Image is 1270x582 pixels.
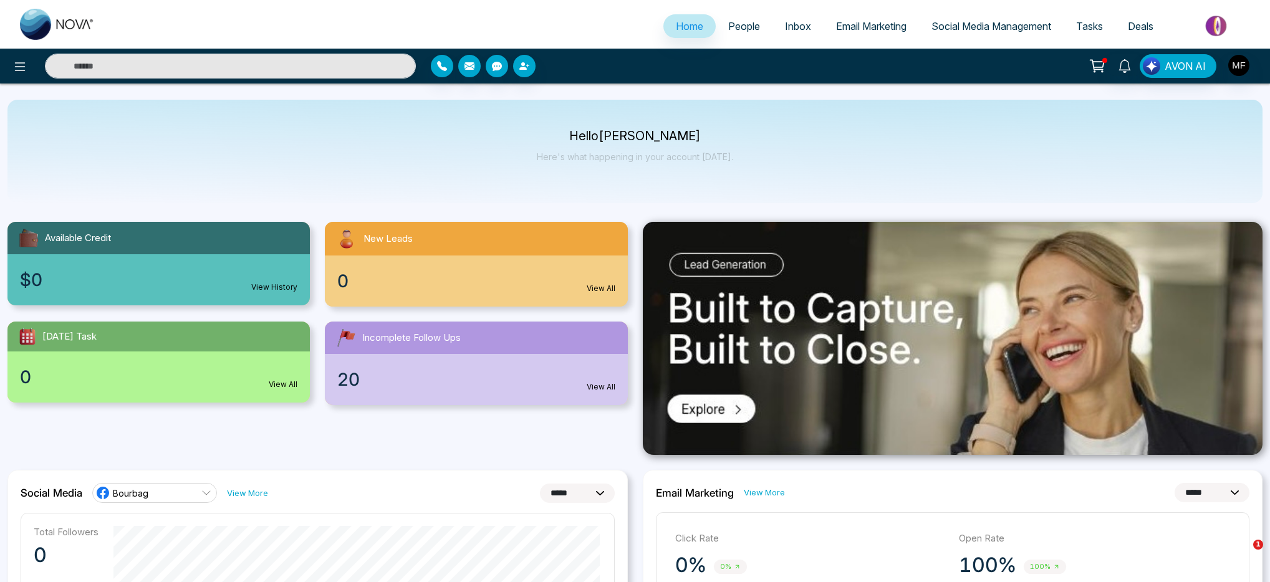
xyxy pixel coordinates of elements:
[251,282,297,293] a: View History
[1076,20,1103,32] span: Tasks
[42,330,97,344] span: [DATE] Task
[537,131,733,141] p: Hello [PERSON_NAME]
[931,20,1051,32] span: Social Media Management
[772,14,824,38] a: Inbox
[1143,57,1160,75] img: Lead Flow
[227,487,268,499] a: View More
[20,9,95,40] img: Nova CRM Logo
[17,327,37,346] img: todayTask.svg
[1228,540,1258,570] iframe: Intercom live chat
[728,20,760,32] span: People
[959,532,1230,546] p: Open Rate
[676,20,703,32] span: Home
[113,487,148,499] span: Bourbag
[1165,59,1206,74] span: AVON AI
[1128,20,1153,32] span: Deals
[34,526,99,538] p: Total Followers
[656,487,734,499] h2: Email Marketing
[716,14,772,38] a: People
[537,151,733,162] p: Here's what happening in your account [DATE].
[1024,560,1066,574] span: 100%
[1140,54,1216,78] button: AVON AI
[1253,540,1263,550] span: 1
[337,268,349,294] span: 0
[785,20,811,32] span: Inbox
[317,322,635,405] a: Incomplete Follow Ups20View All
[959,553,1016,578] p: 100%
[363,232,413,246] span: New Leads
[1064,14,1115,38] a: Tasks
[1228,55,1249,76] img: User Avatar
[675,553,706,578] p: 0%
[20,364,31,390] span: 0
[317,222,635,307] a: New Leads0View All
[919,14,1064,38] a: Social Media Management
[836,20,907,32] span: Email Marketing
[362,331,461,345] span: Incomplete Follow Ups
[1172,12,1263,40] img: Market-place.gif
[21,487,82,499] h2: Social Media
[337,366,360,393] span: 20
[20,267,42,293] span: $0
[675,532,946,546] p: Click Rate
[335,227,358,250] img: newLeads.svg
[45,231,111,246] span: Available Credit
[744,487,785,499] a: View More
[643,222,1263,455] img: .
[663,14,716,38] a: Home
[587,283,615,294] a: View All
[1115,14,1166,38] a: Deals
[587,381,615,393] a: View All
[824,14,919,38] a: Email Marketing
[714,560,747,574] span: 0%
[335,327,357,349] img: followUps.svg
[34,543,99,568] p: 0
[269,379,297,390] a: View All
[17,227,40,249] img: availableCredit.svg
